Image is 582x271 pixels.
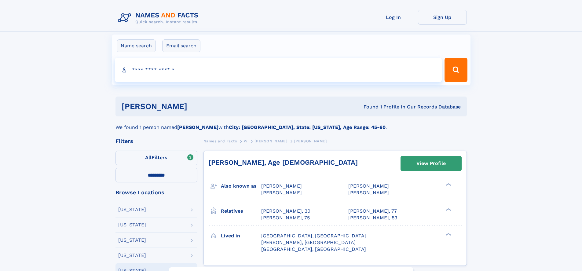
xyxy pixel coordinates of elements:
span: [PERSON_NAME], [GEOGRAPHIC_DATA] [261,240,356,245]
a: Names and Facts [203,137,237,145]
a: [PERSON_NAME], 75 [261,214,310,221]
div: ❯ [444,232,452,236]
img: Logo Names and Facts [115,10,203,26]
span: [PERSON_NAME] [254,139,287,143]
a: [PERSON_NAME], Age [DEMOGRAPHIC_DATA] [209,159,358,166]
div: Filters [115,138,197,144]
b: City: [GEOGRAPHIC_DATA], State: [US_STATE], Age Range: 45-60 [229,124,386,130]
label: Filters [115,151,197,165]
span: [PERSON_NAME] [261,183,302,189]
a: Log In [369,10,418,25]
div: [US_STATE] [118,222,146,227]
div: ❯ [444,183,452,187]
span: [GEOGRAPHIC_DATA], [GEOGRAPHIC_DATA] [261,233,366,239]
span: [PERSON_NAME] [261,190,302,196]
h3: Also known as [221,181,261,191]
input: search input [115,58,442,82]
div: ❯ [444,207,452,211]
a: W [244,137,248,145]
div: We found 1 person named with . [115,116,467,131]
b: [PERSON_NAME] [177,124,218,130]
a: [PERSON_NAME] [254,137,287,145]
label: Name search [117,39,156,52]
span: W [244,139,248,143]
span: [PERSON_NAME] [348,190,389,196]
label: Email search [162,39,200,52]
span: [PERSON_NAME] [294,139,327,143]
button: Search Button [445,58,467,82]
span: [GEOGRAPHIC_DATA], [GEOGRAPHIC_DATA] [261,246,366,252]
div: [US_STATE] [118,238,146,243]
span: [PERSON_NAME] [348,183,389,189]
div: Browse Locations [115,190,197,195]
a: View Profile [401,156,461,171]
a: [PERSON_NAME], 53 [348,214,397,221]
a: Sign Up [418,10,467,25]
a: [PERSON_NAME], 77 [348,208,397,214]
div: [US_STATE] [118,207,146,212]
h1: [PERSON_NAME] [122,103,276,110]
h3: Relatives [221,206,261,216]
div: View Profile [416,156,446,170]
h3: Lived in [221,231,261,241]
div: [US_STATE] [118,253,146,258]
span: All [145,155,152,160]
a: [PERSON_NAME], 30 [261,208,310,214]
div: Found 1 Profile In Our Records Database [275,104,461,110]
